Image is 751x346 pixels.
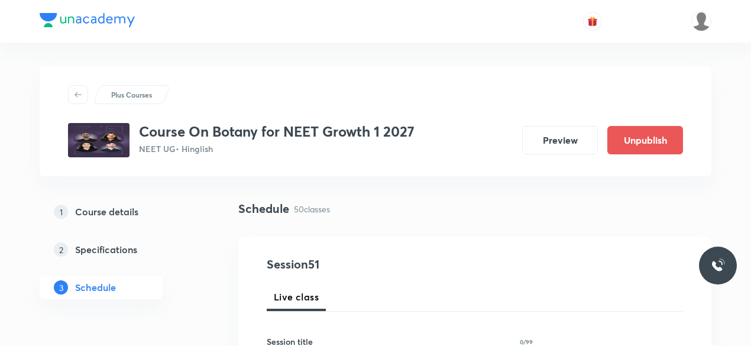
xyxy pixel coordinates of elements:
[54,205,68,219] p: 1
[520,339,533,345] p: 0/99
[75,205,138,219] h5: Course details
[54,280,68,295] p: 3
[54,242,68,257] p: 2
[40,13,135,27] img: Company Logo
[68,123,130,157] img: 4e0b3d782fe249e6879f2a3f490b3a00.jpg
[583,12,602,31] button: avatar
[522,126,598,154] button: Preview
[40,13,135,30] a: Company Logo
[711,258,725,273] img: ttu
[587,16,598,27] img: avatar
[139,143,415,155] p: NEET UG • Hinglish
[238,200,289,218] h4: Schedule
[111,89,152,100] p: Plus Courses
[75,280,116,295] h5: Schedule
[294,203,330,215] p: 50 classes
[40,238,200,261] a: 2Specifications
[40,200,200,224] a: 1Course details
[274,290,319,304] span: Live class
[607,126,683,154] button: Unpublish
[75,242,137,257] h5: Specifications
[691,11,711,31] img: Arpita
[267,256,483,273] h4: Session 51
[139,123,415,140] h3: Course On Botany for NEET Growth 1 2027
